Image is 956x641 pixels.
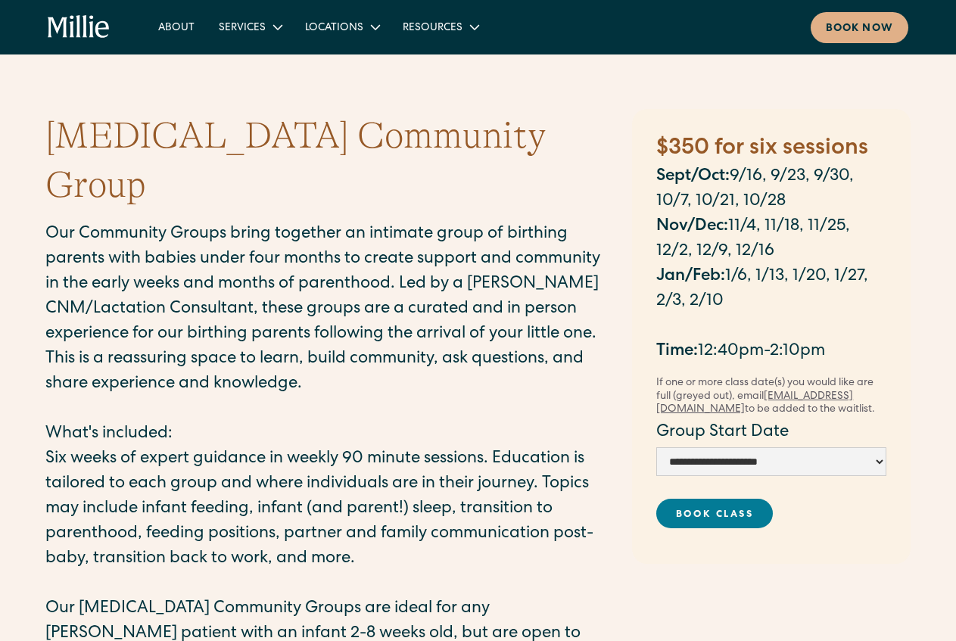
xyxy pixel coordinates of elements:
[305,20,363,36] div: Locations
[45,397,617,422] p: ‍
[656,265,886,315] p: 1/6, 1/13, 1/20, 1/27, 2/3, 2/10
[48,15,110,39] a: home
[207,14,293,39] div: Services
[656,421,886,446] label: Group Start Date
[656,165,886,215] p: 9/16, 9/23, 9/30, 10/7, 10/21, 10/28
[219,20,266,36] div: Services
[656,219,728,235] strong: Nov/Dec:
[45,447,617,572] p: Six weeks of expert guidance in weekly 90 minute sessions. Education is tailored to each group an...
[656,499,773,528] a: Book Class
[45,112,617,210] h1: [MEDICAL_DATA] Community Group
[45,572,617,597] p: ‍
[656,169,730,185] strong: Sept/Oct:
[656,138,868,160] strong: $350 for six sessions
[656,377,886,417] div: If one or more class date(s) you would like are full (greyed out), email to be added to the waitl...
[656,315,886,365] p: ‍ 12:40pm-2:10pm
[826,21,893,37] div: Book now
[403,20,462,36] div: Resources
[656,215,886,265] p: 11/4, 11/18, 11/25, 12/2, 12/9, 12/16
[656,269,725,285] strong: Jan/Feb:
[146,14,207,39] a: About
[656,344,698,360] strong: ‍ Time:
[811,12,908,43] a: Book now
[45,222,617,397] p: Our Community Groups bring together an intimate group of birthing parents with babies under four ...
[391,14,490,39] div: Resources
[45,422,617,447] p: What's included:
[293,14,391,39] div: Locations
